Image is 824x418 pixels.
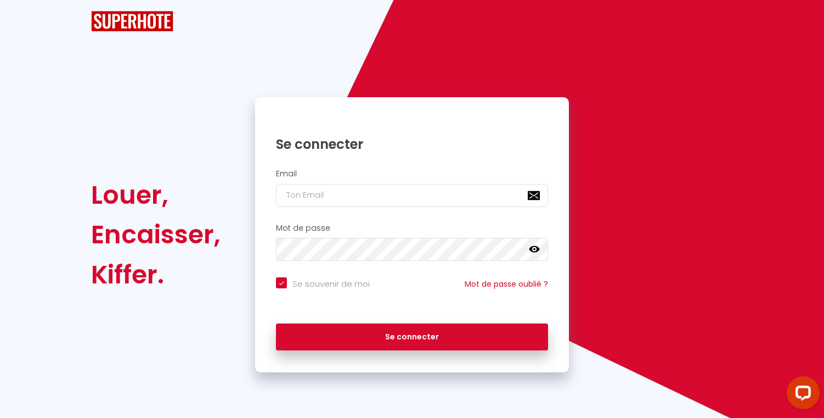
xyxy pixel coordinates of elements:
button: Se connecter [276,324,548,351]
div: Louer, [91,175,221,215]
img: SuperHote logo [91,11,173,31]
input: Ton Email [276,184,548,207]
h2: Email [276,169,548,179]
h2: Mot de passe [276,224,548,233]
iframe: LiveChat chat widget [778,372,824,418]
a: Mot de passe oublié ? [465,278,548,289]
div: Encaisser, [91,215,221,254]
div: Kiffer. [91,255,221,294]
h1: Se connecter [276,136,548,153]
